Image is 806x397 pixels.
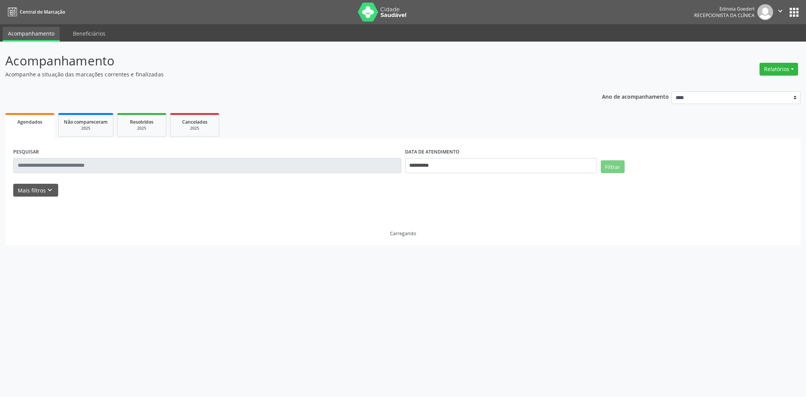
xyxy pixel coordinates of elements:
[3,27,60,42] a: Acompanhamento
[602,91,669,101] p: Ano de acompanhamento
[123,126,161,131] div: 2025
[17,119,42,125] span: Agendados
[20,9,65,15] span: Central de Marcação
[64,119,108,125] span: Não compareceram
[13,184,58,197] button: Mais filtroskeyboard_arrow_down
[757,4,773,20] img: img
[405,146,459,158] label: DATA DE ATENDIMENTO
[68,27,111,40] a: Beneficiários
[5,51,562,70] p: Acompanhamento
[694,6,755,12] div: Edineia Goedert
[46,186,54,194] i: keyboard_arrow_down
[694,12,755,19] span: Recepcionista da clínica
[182,119,207,125] span: Cancelados
[787,6,801,19] button: apps
[5,6,65,18] a: Central de Marcação
[601,160,625,173] button: Filtrar
[390,230,416,237] div: Carregando
[130,119,153,125] span: Resolvidos
[776,7,784,15] i: 
[5,70,562,78] p: Acompanhe a situação das marcações correntes e finalizadas
[760,63,798,76] button: Relatórios
[773,4,787,20] button: 
[64,126,108,131] div: 2025
[176,126,213,131] div: 2025
[13,146,39,158] label: PESQUISAR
